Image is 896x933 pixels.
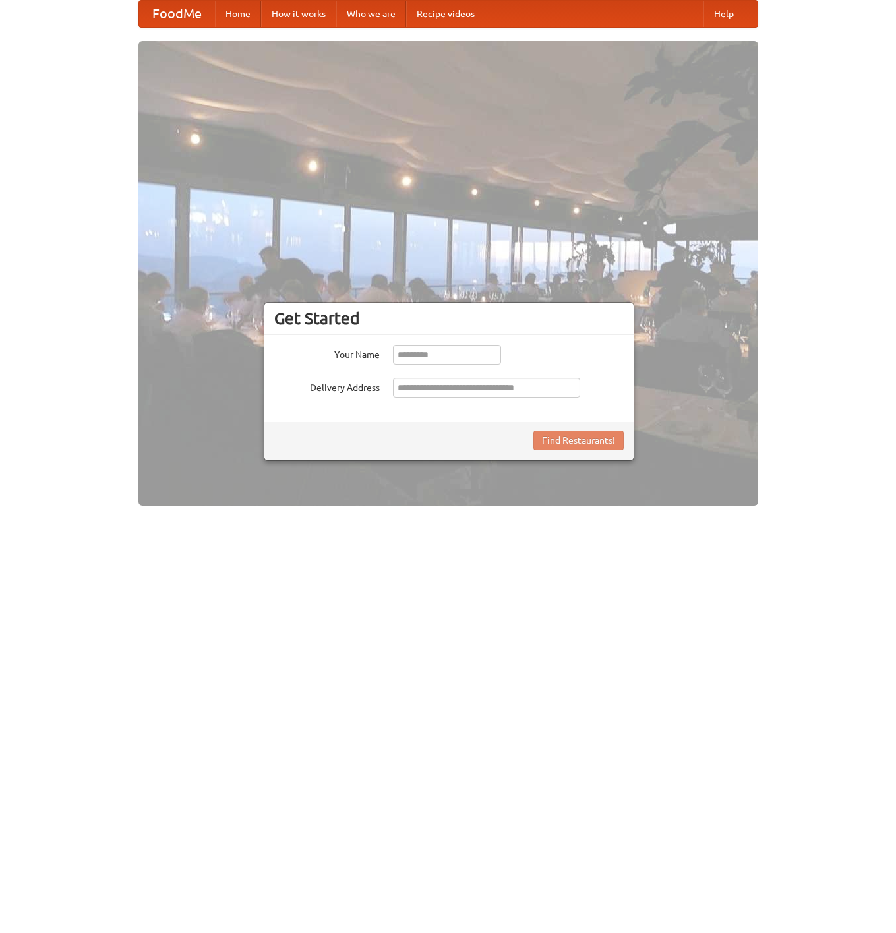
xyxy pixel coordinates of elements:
[139,1,215,27] a: FoodMe
[406,1,485,27] a: Recipe videos
[336,1,406,27] a: Who we are
[274,345,380,361] label: Your Name
[703,1,744,27] a: Help
[215,1,261,27] a: Home
[274,309,624,328] h3: Get Started
[274,378,380,394] label: Delivery Address
[261,1,336,27] a: How it works
[533,431,624,450] button: Find Restaurants!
